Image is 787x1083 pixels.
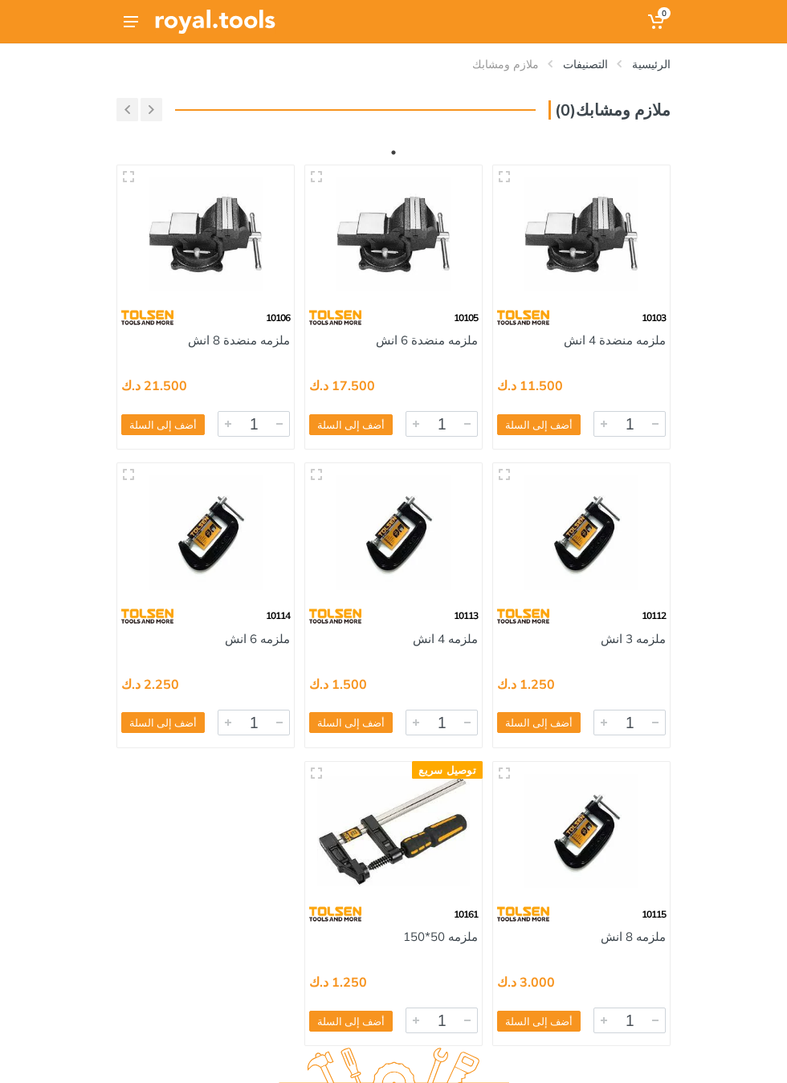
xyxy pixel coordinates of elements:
[309,602,361,630] img: 64.webp
[601,929,666,944] a: ملزمه 8 انش
[454,908,478,920] span: 10161
[505,774,658,888] img: Royal Tools - ملزمه 8 انش
[497,975,555,988] div: 3.000 د.ك
[385,145,402,161] button: 1 of 0
[188,332,290,348] a: ملزمه منضدة 8 انش
[413,631,478,646] a: ملزمه 4 انش
[309,303,361,332] img: 64.webp
[317,475,470,589] img: Royal Tools - ملزمه 4 انش
[376,332,478,348] a: ملزمه منضدة 6 انش
[317,774,470,888] img: Royal Tools - ملزمه 50*150
[497,678,555,690] div: 1.250 د.ك
[454,311,478,324] span: 10105
[309,678,367,690] div: 1.500 د.ك
[412,761,483,779] div: توصيل سريع
[497,303,549,332] img: 64.webp
[266,311,290,324] span: 10106
[121,678,179,690] div: 2.250 د.ك
[116,56,671,72] nav: breadcrumb
[601,631,666,646] a: ملزمه 3 انش
[497,712,581,733] button: أضف إلى السلة
[121,712,205,733] button: أضف إلى السلة
[309,1011,393,1032] button: أضف إلى السلة
[642,908,666,920] span: 10115
[642,311,666,324] span: 10103
[448,56,539,72] li: ملازم ومشابك
[225,631,290,646] a: ملزمه 6 انش
[121,414,205,435] button: أضف إلى السلة
[454,609,478,621] span: 10113
[632,56,671,72] a: الرئيسية
[309,379,375,392] div: 17.500 د.ك
[497,414,581,435] button: أضف إلى السلة
[129,177,282,291] img: Royal Tools - ملزمه منضدة 8 انش
[505,177,658,291] img: Royal Tools - ملزمه منضدة 4 انش
[129,475,282,589] img: Royal Tools - ملزمه 6 انش
[642,609,666,621] span: 10112
[121,379,187,392] div: 21.500 د.ك
[564,332,666,348] a: ملزمه منضدة 4 انش
[309,414,393,435] button: أضف إلى السلة
[309,975,367,988] div: 1.250 د.ك
[497,900,549,928] img: 64.webp
[266,609,290,621] span: 10114
[403,929,478,944] a: ملزمه 50*150
[505,475,658,589] img: Royal Tools - ملزمه 3 انش
[548,100,671,120] h3: ملازم ومشابك(0)
[497,602,549,630] img: 64.webp
[121,303,173,332] img: 64.webp
[309,900,361,928] img: 64.webp
[309,712,393,733] button: أضف إلى السلة
[563,56,608,72] a: التصنيفات
[644,7,671,36] a: 0
[658,7,671,19] span: 0
[497,379,563,392] div: 11.500 د.ك
[121,602,173,630] img: 64.webp
[317,177,470,291] img: Royal Tools - ملزمه منضدة 6 انش
[497,1011,581,1032] button: أضف إلى السلة
[155,10,275,34] img: Royal Tools Logo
